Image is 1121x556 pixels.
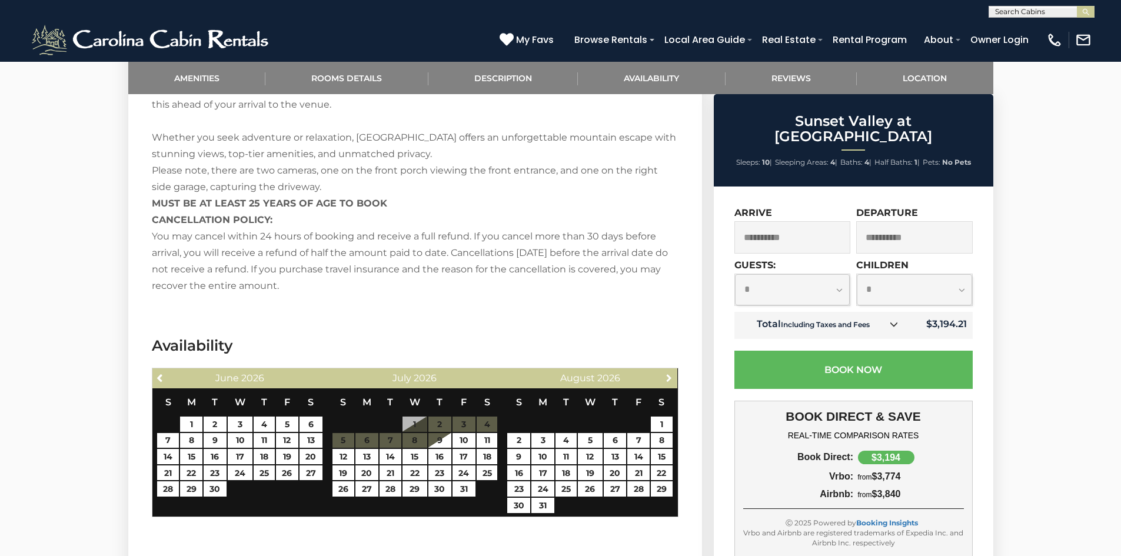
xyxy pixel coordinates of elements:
a: 23 [204,465,227,481]
a: 13 [300,433,322,448]
a: 15 [180,449,202,464]
span: Pets: [923,158,940,167]
a: 14 [380,449,401,464]
strong: 4 [864,158,869,167]
a: 13 [604,449,627,464]
a: 10 [228,433,252,448]
a: My Favs [500,32,557,48]
a: 25 [477,465,498,481]
a: 7 [627,433,649,448]
a: 6 [604,433,627,448]
span: August [560,372,595,384]
a: 26 [276,465,298,481]
a: 30 [204,481,227,497]
span: Monday [187,397,196,408]
a: 24 [228,465,252,481]
a: 31 [531,498,554,513]
div: Ⓒ 2025 Powered by [743,518,964,528]
span: Saturday [308,397,314,408]
a: 29 [180,481,202,497]
div: Book Direct: [743,452,854,462]
li: | [874,155,920,170]
span: Monday [362,397,371,408]
a: 21 [380,465,401,481]
a: 21 [157,465,179,481]
a: 25 [254,465,275,481]
span: Next [664,373,674,382]
a: 12 [578,449,603,464]
a: 27 [355,481,378,497]
span: Sunday [340,397,346,408]
strong: No Pets [942,158,971,167]
a: 29 [403,481,427,497]
span: Tuesday [563,397,569,408]
h3: Availability [152,335,678,356]
a: 21 [627,465,649,481]
label: Guests: [734,259,776,271]
a: 16 [507,465,530,481]
a: 16 [204,449,227,464]
a: 5 [578,433,603,448]
span: Sunday [516,397,522,408]
a: About [918,29,959,50]
a: 19 [276,449,298,464]
a: 22 [403,465,427,481]
a: Previous [154,370,168,385]
a: 12 [332,449,354,464]
button: Book Now [734,351,973,389]
td: Total [734,312,908,339]
a: 7 [157,433,179,448]
a: 8 [180,433,202,448]
div: $3,774 [853,471,964,482]
span: Wednesday [235,397,245,408]
a: 23 [507,481,530,497]
a: 18 [254,449,275,464]
label: Children [856,259,909,271]
a: 22 [651,465,673,481]
a: 14 [627,449,649,464]
a: 17 [531,465,554,481]
span: Tuesday [212,397,218,408]
span: June [215,372,239,384]
span: Thursday [612,397,618,408]
a: 20 [300,449,322,464]
span: Wednesday [585,397,596,408]
li: | [736,155,772,170]
a: 18 [477,449,498,464]
a: 10 [531,449,554,464]
a: 9 [428,433,451,448]
a: 19 [332,465,354,481]
a: Description [428,62,578,94]
span: Sleeps: [736,158,760,167]
img: phone-regular-white.png [1046,32,1063,48]
a: 19 [578,465,603,481]
a: Rooms Details [265,62,428,94]
span: Tuesday [387,397,393,408]
h4: REAL-TIME COMPARISON RATES [743,431,964,440]
a: 3 [531,433,554,448]
span: 2026 [597,372,620,384]
span: Previous [156,373,165,382]
span: Half Baths: [874,158,913,167]
a: 10 [453,433,475,448]
a: 12 [276,433,298,448]
span: July [392,372,411,384]
a: 30 [507,498,530,513]
a: 4 [555,433,577,448]
a: 26 [332,481,354,497]
span: Friday [636,397,641,408]
span: from [858,491,872,499]
a: 9 [204,433,227,448]
a: 15 [403,449,427,464]
a: Owner Login [964,29,1034,50]
a: 25 [555,481,577,497]
span: Baths: [840,158,863,167]
strong: 10 [762,158,770,167]
span: from [858,473,872,481]
span: Saturday [484,397,490,408]
a: 27 [300,465,322,481]
strong: 1 [914,158,917,167]
a: 9 [507,449,530,464]
h3: BOOK DIRECT & SAVE [743,409,964,424]
a: 14 [157,449,179,464]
